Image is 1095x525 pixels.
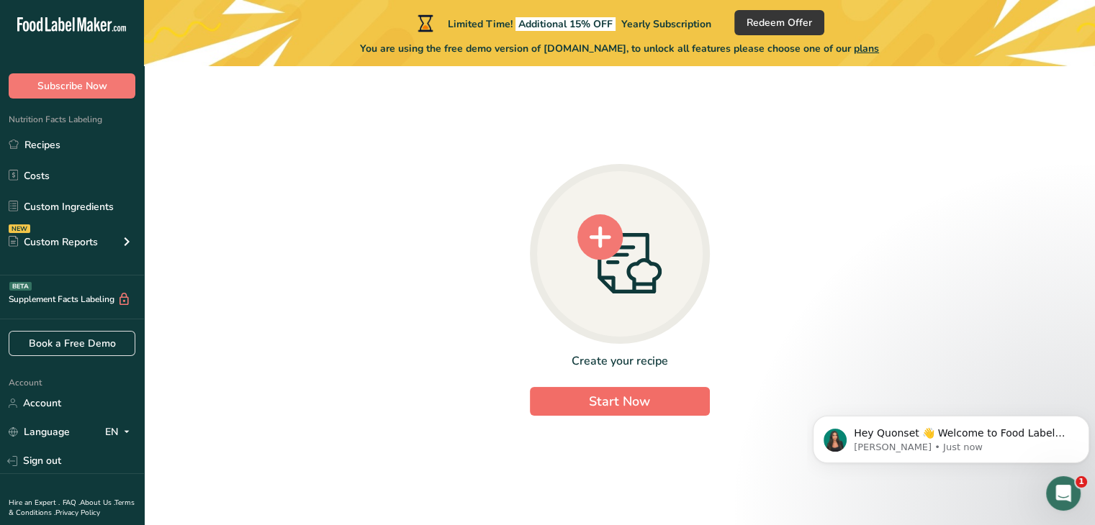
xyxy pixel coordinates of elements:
a: Book a Free Demo [9,331,135,356]
a: Hire an Expert . [9,498,60,508]
span: Start Now [589,393,650,410]
div: EN [105,424,135,441]
a: About Us . [80,498,114,508]
button: Redeem Offer [734,10,824,35]
span: Additional 15% OFF [515,17,616,31]
span: 1 [1076,476,1087,488]
span: You are using the free demo version of [DOMAIN_NAME], to unlock all features please choose one of... [360,41,879,56]
iframe: Intercom live chat [1046,476,1081,511]
span: plans [854,42,879,55]
iframe: Intercom notifications message [807,385,1095,486]
a: Terms & Conditions . [9,498,135,518]
button: Start Now [530,387,710,416]
div: BETA [9,282,32,291]
span: Redeem Offer [747,15,812,30]
span: Yearly Subscription [621,17,711,31]
div: Limited Time! [415,14,711,32]
span: Subscribe Now [37,78,107,93]
button: Subscribe Now [9,73,135,99]
div: NEW [9,224,30,233]
a: Language [9,419,70,444]
a: FAQ . [63,498,80,508]
a: Privacy Policy [55,508,100,518]
div: Custom Reports [9,234,98,250]
div: Create your recipe [530,352,710,370]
